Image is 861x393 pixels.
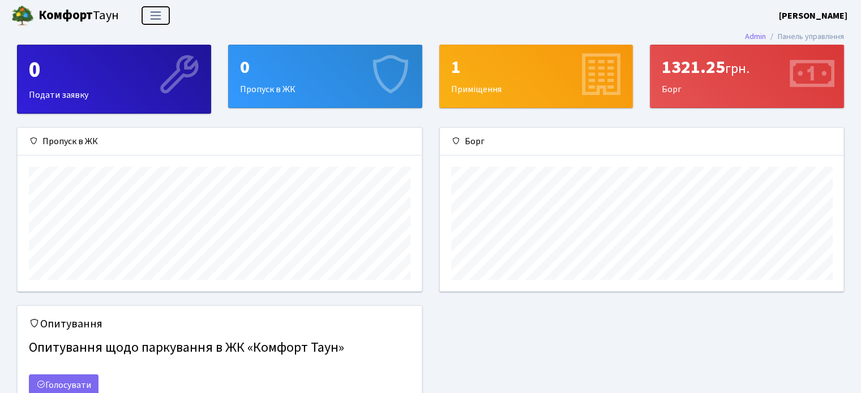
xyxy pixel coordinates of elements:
[228,45,422,108] a: 0Пропуск в ЖК
[18,45,211,113] div: Подати заявку
[439,45,633,108] a: 1Приміщення
[779,10,847,22] b: [PERSON_NAME]
[440,128,844,156] div: Борг
[779,9,847,23] a: [PERSON_NAME]
[725,59,749,79] span: грн.
[240,57,410,78] div: 0
[728,25,861,49] nav: breadcrumb
[29,57,199,84] div: 0
[745,31,766,42] a: Admin
[18,128,422,156] div: Пропуск в ЖК
[38,6,119,25] span: Таун
[451,57,622,78] div: 1
[29,335,410,361] h4: Опитування щодо паркування в ЖК «Комфорт Таун»
[142,6,170,25] button: Переключити навігацію
[17,45,211,114] a: 0Подати заявку
[766,31,844,43] li: Панель управління
[229,45,422,107] div: Пропуск в ЖК
[440,45,633,107] div: Приміщення
[662,57,832,78] div: 1321.25
[38,6,93,24] b: Комфорт
[11,5,34,27] img: logo.png
[650,45,843,107] div: Борг
[29,317,410,331] h5: Опитування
